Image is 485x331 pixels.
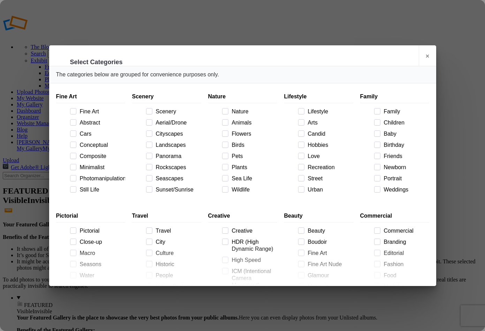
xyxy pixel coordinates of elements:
[305,250,353,257] span: Fine Art
[77,175,125,182] span: Photomanipulation
[381,261,429,268] span: Fashion
[153,153,201,160] span: Panorama
[77,272,125,279] span: Water
[77,108,125,115] span: Fine Art
[77,153,125,160] span: Composite
[381,175,429,182] span: Portrait
[77,142,125,149] span: Conceptual
[305,227,353,234] span: Beauty
[381,164,429,171] span: Newborn
[153,186,201,193] span: Sunset/Sunrise
[153,119,201,126] span: Aerial/Drone
[305,175,353,182] span: Street
[305,283,353,290] span: Maternity
[229,164,277,171] span: Plants
[153,227,201,234] span: Travel
[208,90,277,103] div: Nature
[284,210,353,223] div: Beauty
[153,175,201,182] span: Seascapes
[229,175,277,182] span: Sea Life
[77,250,125,257] span: Macro
[229,239,277,253] span: HDR (High Dynamic Range)
[77,227,125,234] span: Pictorial
[132,90,201,103] div: Scenery
[381,153,429,160] span: Friends
[229,153,277,160] span: Pets
[132,210,201,223] div: Travel
[229,108,277,115] span: Nature
[305,239,353,246] span: Boudoir
[229,227,277,234] span: Creative
[360,210,429,223] div: Commercial
[77,261,125,268] span: Seasons
[49,66,436,83] div: The categories below are grouped for convenience purposes only.
[77,186,125,193] span: Still Life
[381,227,429,234] span: Commercial
[229,130,277,137] span: Flowers
[381,283,429,290] span: Modeling
[77,119,125,126] span: Abstract
[305,153,353,160] span: Love
[153,250,201,257] span: Culture
[419,45,436,66] a: ×
[153,130,201,137] span: Cityscapes
[229,268,277,289] span: ICM (Intentional Camera Movement)
[305,119,353,126] span: Arts
[305,261,353,268] span: Fine Art Nude
[229,119,277,126] span: Animals
[153,272,201,279] span: People
[229,186,277,193] span: Wildlife
[153,108,201,115] span: Scenery
[305,108,353,115] span: Lifestyle
[305,164,353,171] span: Recreation
[153,283,201,290] span: Urban Exploration
[77,164,125,171] span: Minimalist
[305,142,353,149] span: Hobbies
[305,272,353,279] span: Glamour
[381,130,429,137] span: Baby
[153,239,201,246] span: City
[153,142,201,149] span: Landscapes
[381,250,429,257] span: Editorial
[208,210,277,223] div: Creative
[284,90,353,103] div: Lifestyle
[381,119,429,126] span: Children
[381,108,429,115] span: Family
[381,186,429,193] span: Weddings
[56,90,125,103] div: Fine Art
[153,164,201,171] span: Rockscapes
[229,257,277,264] span: High Speed
[360,90,429,103] div: Family
[229,142,277,149] span: Birds
[381,142,429,149] span: Birthday
[381,272,429,279] span: Food
[381,239,429,246] span: Branding
[77,283,125,290] span: Underwater
[70,58,123,66] li: Select Categories
[77,239,125,246] span: Close-up
[305,186,353,193] span: Urban
[153,261,201,268] span: Historic
[77,130,125,137] span: Cars
[56,210,125,223] div: Pictorial
[305,130,353,137] span: Candid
